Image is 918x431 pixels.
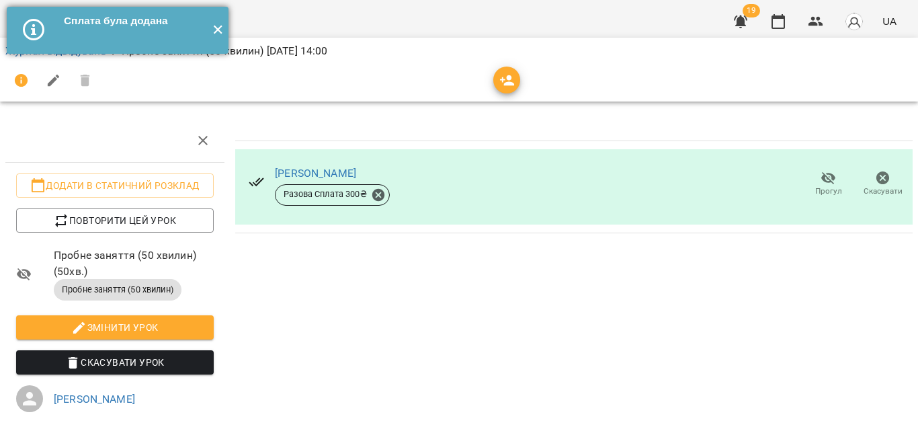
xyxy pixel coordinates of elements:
[27,178,203,194] span: Додати в статичний розклад
[54,284,181,296] span: Пробне заняття (50 хвилин)
[276,188,375,200] span: Разова Сплата 300 ₴
[16,208,214,233] button: Повторити цей урок
[16,173,214,198] button: Додати в статичний розклад
[27,319,203,336] span: Змінити урок
[877,9,902,34] button: UA
[275,184,390,206] div: Разова Сплата 300₴
[16,350,214,375] button: Скасувати Урок
[54,393,135,405] a: [PERSON_NAME]
[16,315,214,340] button: Змінити урок
[743,4,760,17] span: 19
[27,354,203,370] span: Скасувати Урок
[801,165,856,203] button: Прогул
[845,12,864,31] img: avatar_s.png
[5,43,913,59] nav: breadcrumb
[27,212,203,229] span: Повторити цей урок
[815,186,842,197] span: Прогул
[856,165,910,203] button: Скасувати
[864,186,903,197] span: Скасувати
[64,13,202,28] div: Сплата була додана
[275,167,356,180] a: [PERSON_NAME]
[882,14,896,28] span: UA
[54,247,214,279] span: Пробне заняття (50 хвилин) ( 50 хв. )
